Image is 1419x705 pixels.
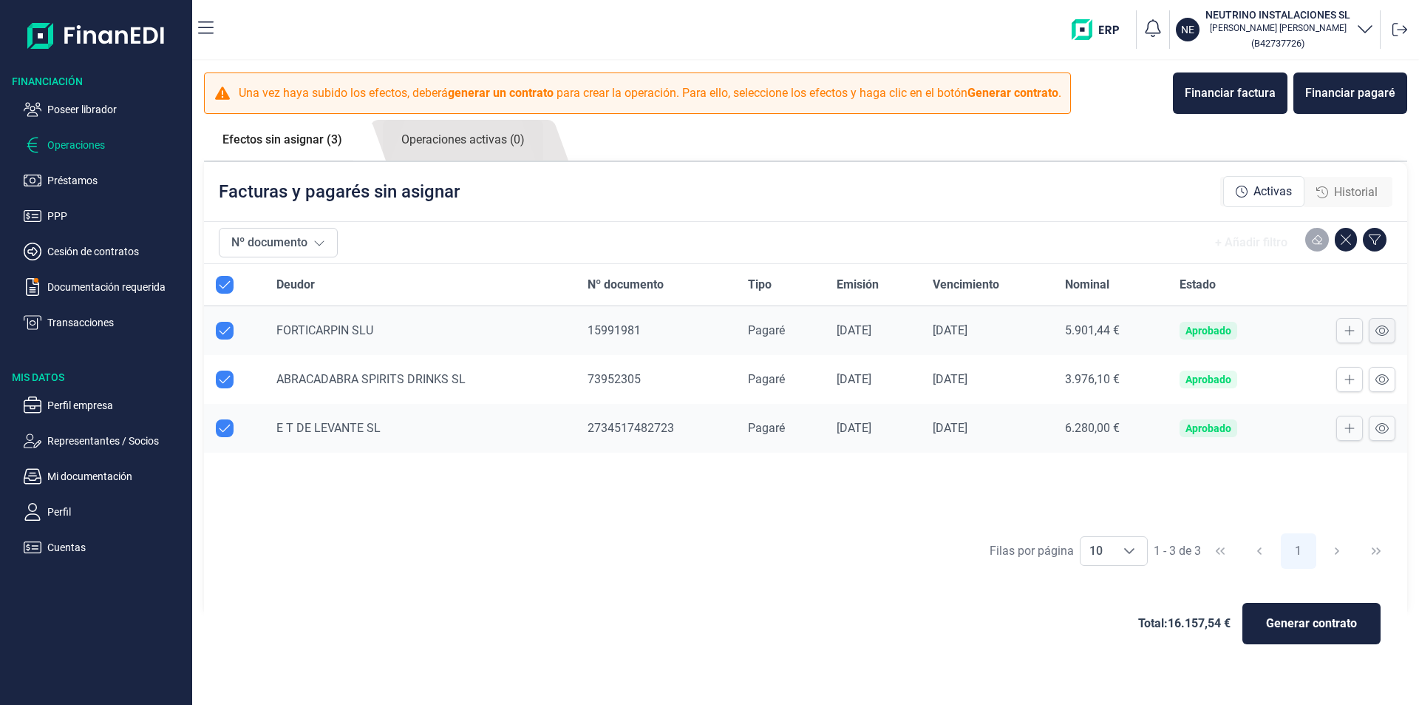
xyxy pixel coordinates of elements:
[24,468,186,485] button: Mi documentación
[1185,422,1231,434] div: Aprobado
[1065,372,1156,387] div: 3.976,10 €
[24,101,186,118] button: Poseer librador
[933,372,1041,387] div: [DATE]
[24,314,186,331] button: Transacciones
[837,421,909,436] div: [DATE]
[216,322,234,340] div: Row Unselected null
[1253,183,1292,200] span: Activas
[588,323,641,337] span: 15991981
[1185,325,1231,337] div: Aprobado
[748,323,785,337] span: Pagaré
[1242,533,1277,569] button: Previous Page
[47,172,186,189] p: Préstamos
[1334,183,1378,201] span: Historial
[47,207,186,225] p: PPP
[204,120,361,160] a: Efectos sin asignar (3)
[1176,7,1374,52] button: NENEUTRINO INSTALACIONES SL[PERSON_NAME] [PERSON_NAME](B42737726)
[24,172,186,189] button: Préstamos
[1065,276,1109,294] span: Nominal
[24,278,186,296] button: Documentación requerida
[239,84,1061,102] p: Una vez haya subido los efectos, deberá para crear la operación. Para ello, seleccione los efecto...
[24,397,186,414] button: Perfil empresa
[1072,19,1130,40] img: erp
[1185,84,1276,102] div: Financiar factura
[24,503,186,521] button: Perfil
[588,421,674,435] span: 2734517482723
[27,12,166,59] img: Logo de aplicación
[837,372,909,387] div: [DATE]
[448,86,554,100] b: generar un contrato
[47,539,186,556] p: Cuentas
[748,372,785,386] span: Pagaré
[47,101,186,118] p: Poseer librador
[1065,421,1156,436] div: 6.280,00 €
[1305,84,1395,102] div: Financiar pagaré
[748,421,785,435] span: Pagaré
[276,323,373,337] span: FORTICARPIN SLU
[1242,603,1381,644] button: Generar contrato
[219,228,338,257] button: Nº documento
[47,432,186,450] p: Representantes / Socios
[24,539,186,556] button: Cuentas
[24,207,186,225] button: PPP
[1251,38,1304,49] small: Copiar cif
[276,276,315,294] span: Deudor
[1181,22,1194,37] p: NE
[24,432,186,450] button: Representantes / Socios
[967,86,1058,100] b: Generar contrato
[1293,72,1407,114] button: Financiar pagaré
[24,243,186,260] button: Cesión de contratos
[1173,72,1287,114] button: Financiar factura
[933,323,1041,338] div: [DATE]
[1154,545,1201,557] span: 1 - 3 de 3
[588,276,664,294] span: Nº documento
[1185,374,1231,385] div: Aprobado
[933,421,1041,436] div: [DATE]
[24,136,186,154] button: Operaciones
[748,276,772,294] span: Tipo
[47,243,186,260] p: Cesión de contratos
[1266,615,1357,633] span: Generar contrato
[47,136,186,154] p: Operaciones
[1180,276,1216,294] span: Estado
[383,120,543,161] a: Operaciones activas (0)
[1205,22,1350,34] p: [PERSON_NAME] [PERSON_NAME]
[47,278,186,296] p: Documentación requerida
[1112,537,1147,565] div: Choose
[1358,533,1394,569] button: Last Page
[1138,615,1231,633] span: Total: 16.157,54 €
[1205,7,1350,22] h3: NEUTRINO INSTALACIONES SL
[933,276,999,294] span: Vencimiento
[47,314,186,331] p: Transacciones
[1065,323,1156,338] div: 5.901,44 €
[1202,533,1238,569] button: First Page
[1319,533,1355,569] button: Next Page
[276,421,381,435] span: E T DE LEVANTE SL
[216,419,234,437] div: Row Unselected null
[1281,533,1316,569] button: Page 1
[47,397,186,414] p: Perfil empresa
[588,372,641,386] span: 73952305
[990,542,1074,560] div: Filas por página
[47,468,186,485] p: Mi documentación
[1081,537,1112,565] span: 10
[216,371,234,388] div: Row Unselected null
[837,276,879,294] span: Emisión
[219,180,460,203] p: Facturas y pagarés sin asignar
[1304,178,1389,207] div: Historial
[216,276,234,294] div: All items selected
[276,372,466,386] span: ABRACADABRA SPIRITS DRINKS SL
[1223,176,1304,207] div: Activas
[837,323,909,338] div: [DATE]
[47,503,186,521] p: Perfil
